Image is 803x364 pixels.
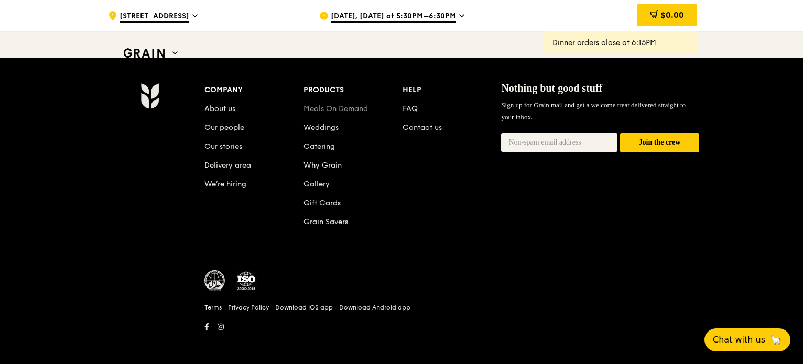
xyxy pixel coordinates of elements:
span: [STREET_ADDRESS] [120,11,189,23]
a: Privacy Policy [228,303,269,312]
a: Gallery [303,180,330,189]
span: Nothing but good stuff [501,82,602,94]
img: Grain [140,83,159,109]
a: Catering [303,142,335,151]
img: MUIS Halal Certified [204,270,225,291]
img: ISO Certified [236,270,257,291]
a: Our people [204,123,244,132]
a: About us [204,104,235,113]
span: Sign up for Grain mail and get a welcome treat delivered straight to your inbox. [501,101,686,120]
a: Grain Savers [303,217,348,226]
a: Download iOS app [275,303,333,312]
button: Chat with us🦙 [704,328,790,351]
a: We’re hiring [204,180,246,189]
h6: Revision [100,334,703,343]
span: [DATE], [DATE] at 5:30PM–6:30PM [331,11,456,23]
a: Our stories [204,142,242,151]
img: Grain web logo [120,44,168,63]
a: Weddings [303,123,339,132]
div: Dinner orders close at 6:15PM [552,38,689,48]
a: FAQ [403,104,418,113]
div: Products [303,83,403,97]
div: Company [204,83,303,97]
a: Contact us [403,123,442,132]
div: Help [403,83,502,97]
a: Download Android app [339,303,410,312]
span: $0.00 [660,10,684,20]
span: Chat with us [713,334,765,346]
a: Terms [204,303,222,312]
a: Gift Cards [303,198,341,207]
a: Meals On Demand [303,104,368,113]
span: 🦙 [769,334,782,346]
a: Delivery area [204,161,251,170]
button: Join the crew [620,133,699,152]
input: Non-spam email address [501,133,617,152]
a: Why Grain [303,161,342,170]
